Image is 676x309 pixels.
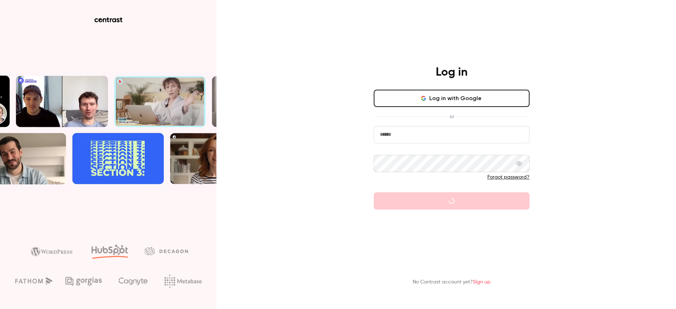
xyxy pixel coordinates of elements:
a: Forgot password? [487,175,530,180]
h4: Log in [436,65,468,80]
a: Sign up [473,279,491,285]
p: No Contrast account yet? [413,278,491,286]
img: decagon [145,247,188,255]
button: Log in with Google [374,90,530,107]
span: or [446,113,458,120]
